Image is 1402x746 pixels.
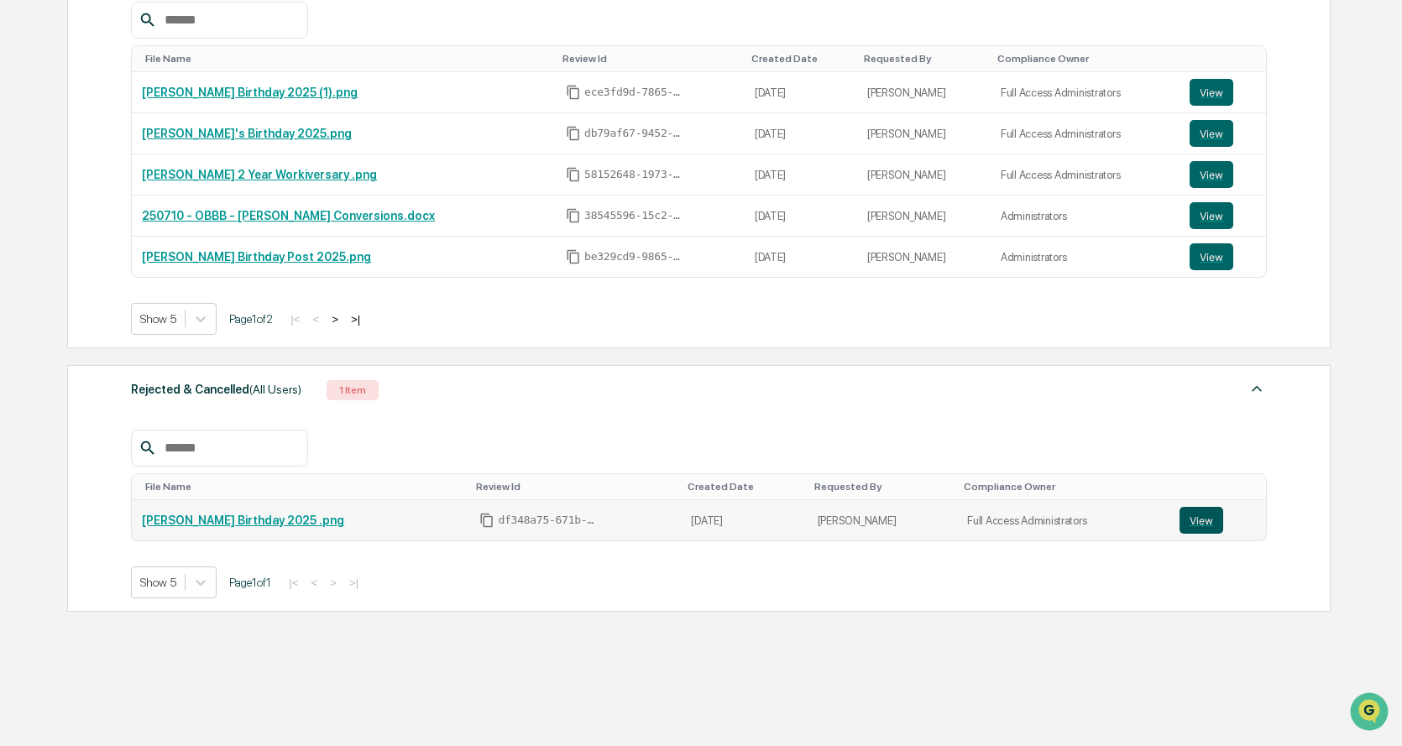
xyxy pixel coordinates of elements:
[122,213,135,227] div: 🗄️
[249,383,301,396] span: (All Users)
[745,196,857,237] td: [DATE]
[991,196,1180,237] td: Administrators
[57,145,212,159] div: We're available if you need us!
[566,126,581,141] span: Copy Id
[688,481,800,493] div: Toggle SortBy
[584,209,685,222] span: 38545596-15c2-4037-b099-104aa03c20ed
[745,154,857,196] td: [DATE]
[566,208,581,223] span: Copy Id
[346,312,365,326] button: >|
[584,168,685,181] span: 58152648-1973-4541-984b-9041ec2fcf73
[566,167,581,182] span: Copy Id
[1180,507,1256,534] a: View
[857,196,991,237] td: [PERSON_NAME]
[476,481,674,493] div: Toggle SortBy
[1190,161,1233,188] button: View
[1190,120,1256,147] a: View
[17,35,306,62] p: How can we help?
[808,500,958,540] td: [PERSON_NAME]
[1247,378,1267,399] img: caret
[566,249,581,264] span: Copy Id
[1190,79,1233,106] button: View
[285,312,305,326] button: |<
[142,127,352,140] a: [PERSON_NAME]'s Birthday 2025.png
[1190,120,1233,147] button: View
[857,72,991,113] td: [PERSON_NAME]
[142,168,377,181] a: [PERSON_NAME] 2 Year Workiversary .png
[142,209,435,222] a: 250710 - OBBB - [PERSON_NAME] Conversions.docx
[957,500,1169,540] td: Full Access Administrators
[1180,507,1223,534] button: View
[1190,243,1233,270] button: View
[34,243,106,260] span: Data Lookup
[1190,161,1256,188] a: View
[57,128,275,145] div: Start new chat
[991,237,1180,277] td: Administrators
[991,154,1180,196] td: Full Access Administrators
[307,312,324,326] button: <
[325,576,342,590] button: >
[964,481,1162,493] div: Toggle SortBy
[857,154,991,196] td: [PERSON_NAME]
[1183,481,1259,493] div: Toggle SortBy
[142,86,358,99] a: [PERSON_NAME] Birthday 2025 (1).png
[1190,243,1256,270] a: View
[229,312,273,326] span: Page 1 of 2
[44,76,277,94] input: Clear
[115,205,215,235] a: 🗄️Attestations
[584,86,685,99] span: ece3fd9d-7865-4b30-81a2-12ea4e339417
[284,576,303,590] button: |<
[566,85,581,100] span: Copy Id
[1190,79,1256,106] a: View
[139,211,208,228] span: Attestations
[145,481,463,493] div: Toggle SortBy
[229,576,271,589] span: Page 1 of 1
[498,514,599,527] span: df348a75-671b-4110-baae-662e9850eaa3
[584,127,685,140] span: db79af67-9452-4e76-b465-70ec6d332848
[17,245,30,258] div: 🔎
[167,284,203,297] span: Pylon
[344,576,364,590] button: >|
[131,378,301,400] div: Rejected & Cancelled
[562,53,738,65] div: Toggle SortBy
[745,72,857,113] td: [DATE]
[991,113,1180,154] td: Full Access Administrators
[10,205,115,235] a: 🖐️Preclearance
[745,237,857,277] td: [DATE]
[1190,202,1233,229] button: View
[327,312,343,326] button: >
[1193,53,1259,65] div: Toggle SortBy
[327,380,379,400] div: 1 Item
[1348,691,1394,736] iframe: Open customer support
[745,113,857,154] td: [DATE]
[751,53,850,65] div: Toggle SortBy
[857,237,991,277] td: [PERSON_NAME]
[34,211,108,228] span: Preclearance
[142,250,371,263] a: [PERSON_NAME] Birthday Post 2025.png
[285,133,306,154] button: Start new chat
[1190,202,1256,229] a: View
[857,113,991,154] td: [PERSON_NAME]
[17,213,30,227] div: 🖐️
[17,128,47,159] img: 1746055101610-c473b297-6a78-478c-a979-82029cc54cd1
[118,284,203,297] a: Powered byPylon
[584,250,685,263] span: be329cd9-9865-44b7-8c9d-95c563a336b4
[10,237,112,267] a: 🔎Data Lookup
[306,576,322,590] button: <
[479,513,494,528] span: Copy Id
[142,514,344,527] a: [PERSON_NAME] Birthday 2025 .png
[681,500,807,540] td: [DATE]
[864,53,984,65] div: Toggle SortBy
[814,481,951,493] div: Toggle SortBy
[145,53,549,65] div: Toggle SortBy
[991,72,1180,113] td: Full Access Administrators
[997,53,1173,65] div: Toggle SortBy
